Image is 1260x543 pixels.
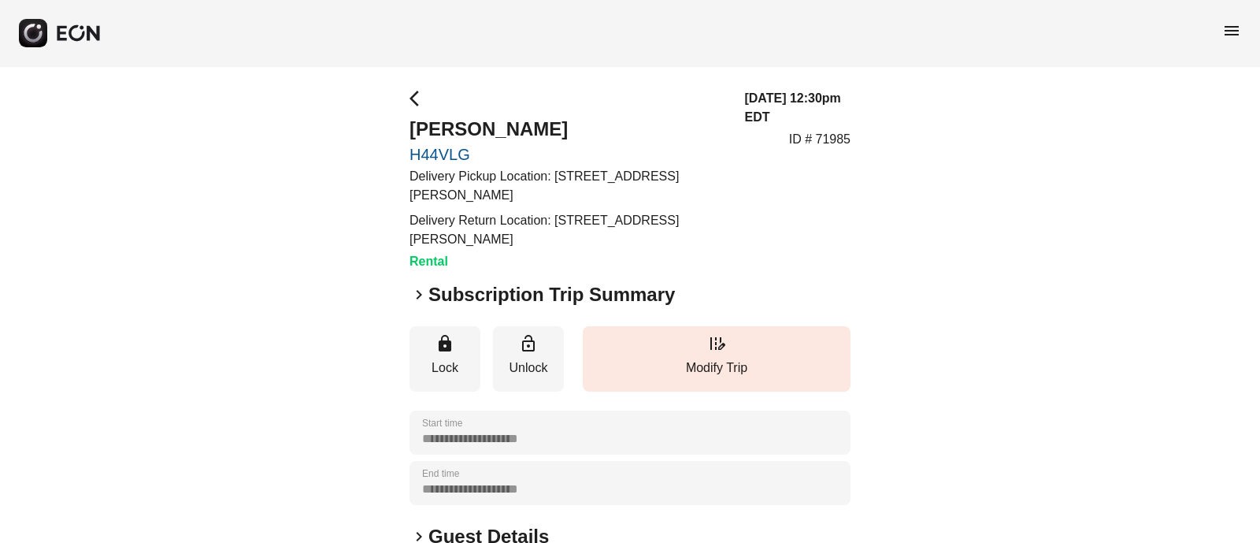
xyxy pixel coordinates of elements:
p: Lock [417,359,472,377]
h2: [PERSON_NAME] [409,117,725,142]
a: H44VLG [409,145,725,164]
span: lock [435,334,454,353]
button: Unlock [493,326,564,392]
button: Lock [409,326,480,392]
h3: [DATE] 12:30pm EDT [744,89,850,127]
span: arrow_back_ios [409,89,428,108]
p: Unlock [501,359,556,377]
p: Delivery Return Location: [STREET_ADDRESS][PERSON_NAME] [409,211,725,249]
span: edit_road [707,334,726,353]
span: menu [1222,21,1241,40]
span: lock_open [519,334,538,353]
p: Delivery Pickup Location: [STREET_ADDRESS][PERSON_NAME] [409,167,725,205]
p: Modify Trip [591,359,843,377]
h2: Subscription Trip Summary [428,282,675,307]
p: ID # 71985 [789,130,850,149]
button: Modify Trip [583,326,850,392]
span: keyboard_arrow_right [409,285,428,304]
h3: Rental [409,252,725,271]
